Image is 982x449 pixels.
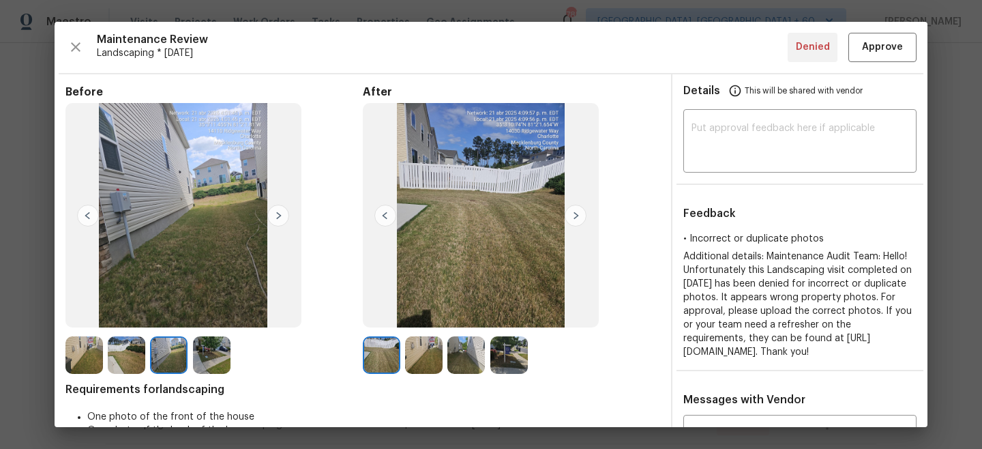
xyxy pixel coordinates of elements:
button: Approve [848,33,917,62]
img: right-chevron-button-url [565,205,586,227]
span: Feedback [683,208,736,219]
img: left-chevron-button-url [374,205,396,227]
span: Before [65,85,363,99]
li: One photo of the back of the house [87,424,660,437]
span: Details [683,74,720,107]
li: One photo of the front of the house [87,410,660,424]
span: Requirements for landscaping [65,383,660,396]
span: • Incorrect or duplicate photos [683,234,824,244]
img: right-chevron-button-url [267,205,289,227]
span: This will be shared with vendor [745,74,863,107]
span: Messages with Vendor [683,394,805,405]
img: left-chevron-button-url [77,205,99,227]
span: Approve [862,39,903,56]
span: Additional details: Maintenance Audit Team: Hello! Unfortunately this Landscaping visit completed... [683,252,912,357]
span: Maintenance Review [97,33,788,46]
span: Landscaping * [DATE] [97,46,788,60]
span: After [363,85,660,99]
